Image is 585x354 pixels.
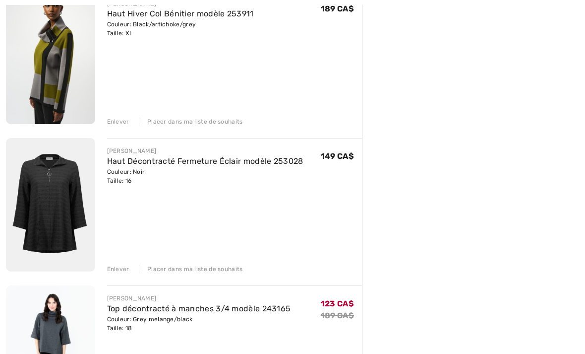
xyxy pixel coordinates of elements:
span: 189 CA$ [321,4,354,13]
img: Haut Décontracté Fermeture Éclair modèle 253028 [6,138,95,272]
a: Top décontracté à manches 3/4 modèle 243165 [107,304,291,313]
div: Couleur: Black/artichoke/grey Taille: XL [107,20,254,38]
div: Enlever [107,117,129,126]
div: Placer dans ma liste de souhaits [139,117,243,126]
div: Placer dans ma liste de souhaits [139,265,243,274]
span: 149 CA$ [321,151,354,161]
div: [PERSON_NAME] [107,294,291,303]
span: 123 CA$ [321,299,354,308]
div: Couleur: Grey melange/black Taille: 18 [107,315,291,333]
a: Haut Hiver Col Bénitier modèle 253911 [107,9,254,18]
s: 189 CA$ [321,311,354,320]
div: Couleur: Noir Taille: 16 [107,167,303,185]
div: [PERSON_NAME] [107,146,303,155]
div: Enlever [107,265,129,274]
a: Haut Décontracté Fermeture Éclair modèle 253028 [107,156,303,166]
